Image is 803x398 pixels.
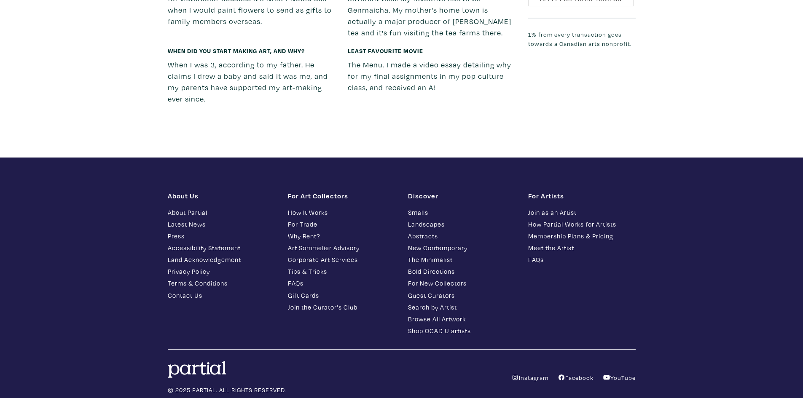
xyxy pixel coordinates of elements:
[528,219,636,229] a: How Partial Works for Artists
[408,314,516,324] a: Browse All Artwork
[408,231,516,241] a: Abstracts
[288,255,395,264] a: Corporate Art Services
[511,374,548,382] a: Instagram
[161,361,402,395] div: © 2025 PARTIAL. ALL RIGHTS RESERVED.
[168,59,336,104] p: When I was 3, according to my father. He claims I drew a baby and said it was me, and my parents ...
[348,59,516,93] p: The Menu. I made a video essay detailing why for my final assignments in my pop culture class, an...
[168,243,275,253] a: Accessibility Statement
[288,192,395,200] h1: For Art Collectors
[168,278,275,288] a: Terms & Conditions
[558,374,594,382] a: Facebook
[408,255,516,264] a: The Minimalist
[603,374,636,382] a: YouTube
[408,267,516,276] a: Bold Directions
[528,255,636,264] a: FAQs
[168,361,227,378] img: logo.svg
[288,208,395,217] a: How It Works
[168,231,275,241] a: Press
[168,47,305,55] small: When did you start making art, and why?
[168,208,275,217] a: About Partial
[528,243,636,253] a: Meet the Artist
[168,219,275,229] a: Latest News
[528,208,636,217] a: Join as an Artist
[288,243,395,253] a: Art Sommelier Advisory
[168,192,275,200] h1: About Us
[528,192,636,200] h1: For Artists
[408,208,516,217] a: Smalls
[528,231,636,241] a: Membership Plans & Pricing
[168,255,275,264] a: Land Acknowledgement
[288,267,395,276] a: Tips & Tricks
[348,47,423,55] small: Least favourite movie
[408,278,516,288] a: For New Collectors
[288,278,395,288] a: FAQs
[408,192,516,200] h1: Discover
[408,243,516,253] a: New Contemporary
[288,291,395,300] a: Gift Cards
[408,219,516,229] a: Landscapes
[168,267,275,276] a: Privacy Policy
[288,231,395,241] a: Why Rent?
[408,291,516,300] a: Guest Curators
[408,302,516,312] a: Search by Artist
[288,219,395,229] a: For Trade
[288,302,395,312] a: Join the Curator's Club
[408,326,516,336] a: Shop OCAD U artists
[528,30,636,48] p: 1% from every transaction goes towards a Canadian arts nonprofit.
[168,291,275,300] a: Contact Us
